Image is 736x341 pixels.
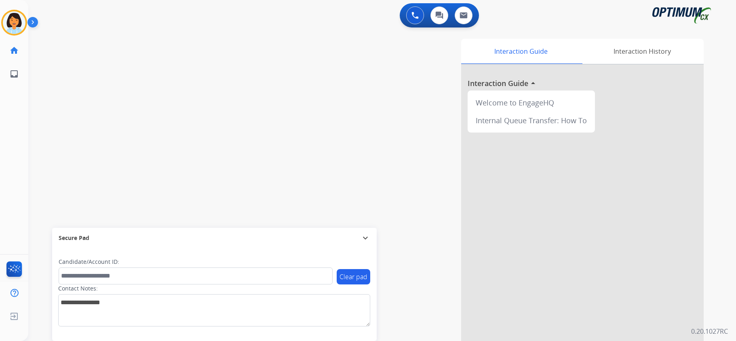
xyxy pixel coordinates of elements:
div: Interaction History [580,39,704,64]
label: Contact Notes: [58,284,98,293]
p: 0.20.1027RC [691,326,728,336]
mat-icon: inbox [9,69,19,79]
mat-icon: home [9,46,19,55]
mat-icon: expand_more [361,233,370,243]
div: Internal Queue Transfer: How To [471,112,592,129]
img: avatar [3,11,25,34]
button: Clear pad [337,269,370,284]
div: Welcome to EngageHQ [471,94,592,112]
span: Secure Pad [59,234,89,242]
label: Candidate/Account ID: [59,258,119,266]
div: Interaction Guide [461,39,580,64]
